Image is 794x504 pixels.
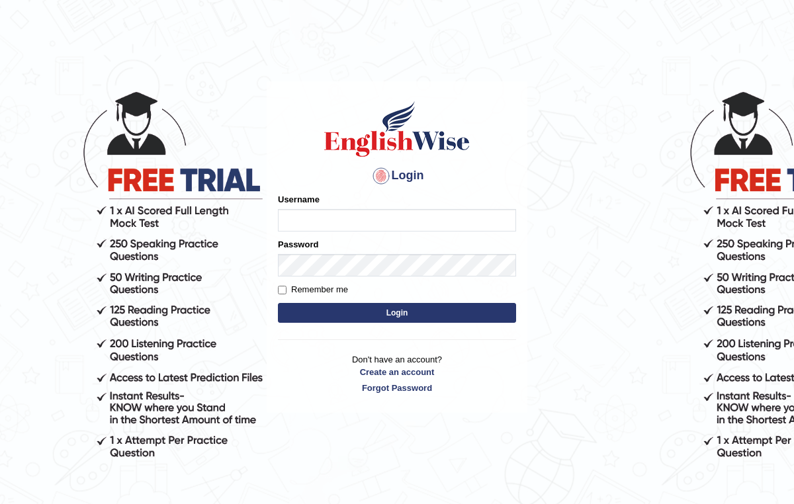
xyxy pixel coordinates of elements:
[278,283,348,296] label: Remember me
[278,303,516,323] button: Login
[278,193,320,206] label: Username
[278,366,516,378] a: Create an account
[278,353,516,394] p: Don't have an account?
[322,99,472,159] img: Logo of English Wise sign in for intelligent practice with AI
[278,382,516,394] a: Forgot Password
[278,165,516,187] h4: Login
[278,238,318,251] label: Password
[278,286,287,294] input: Remember me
